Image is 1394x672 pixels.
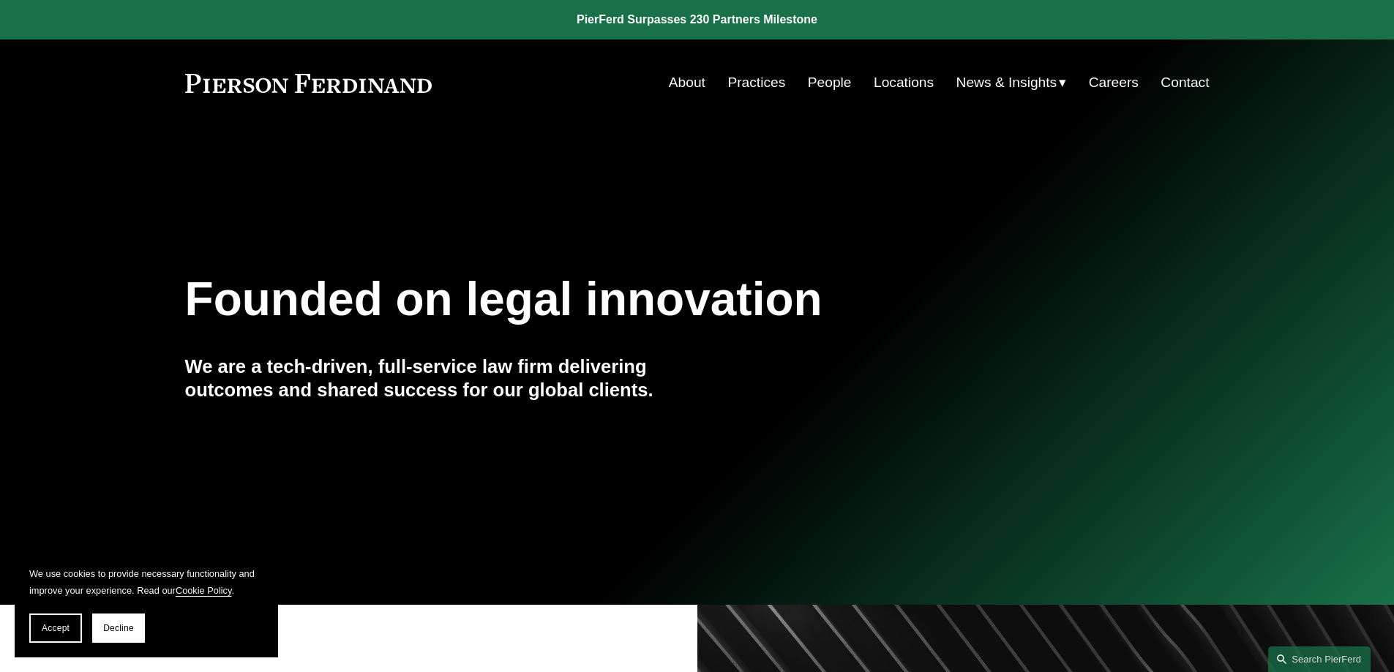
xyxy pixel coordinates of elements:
[956,69,1067,97] a: folder dropdown
[1089,69,1139,97] a: Careers
[1268,646,1371,672] a: Search this site
[15,551,278,657] section: Cookie banner
[176,585,232,596] a: Cookie Policy
[92,614,145,643] button: Decline
[1161,69,1209,97] a: Contact
[29,565,263,599] p: We use cookies to provide necessary functionality and improve your experience. Read our .
[42,623,70,633] span: Accept
[727,69,785,97] a: Practices
[669,69,705,97] a: About
[874,69,934,97] a: Locations
[956,70,1057,96] span: News & Insights
[185,273,1039,326] h1: Founded on legal innovation
[29,614,82,643] button: Accept
[185,355,697,402] h4: We are a tech-driven, full-service law firm delivering outcomes and shared success for our global...
[808,69,852,97] a: People
[103,623,134,633] span: Decline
